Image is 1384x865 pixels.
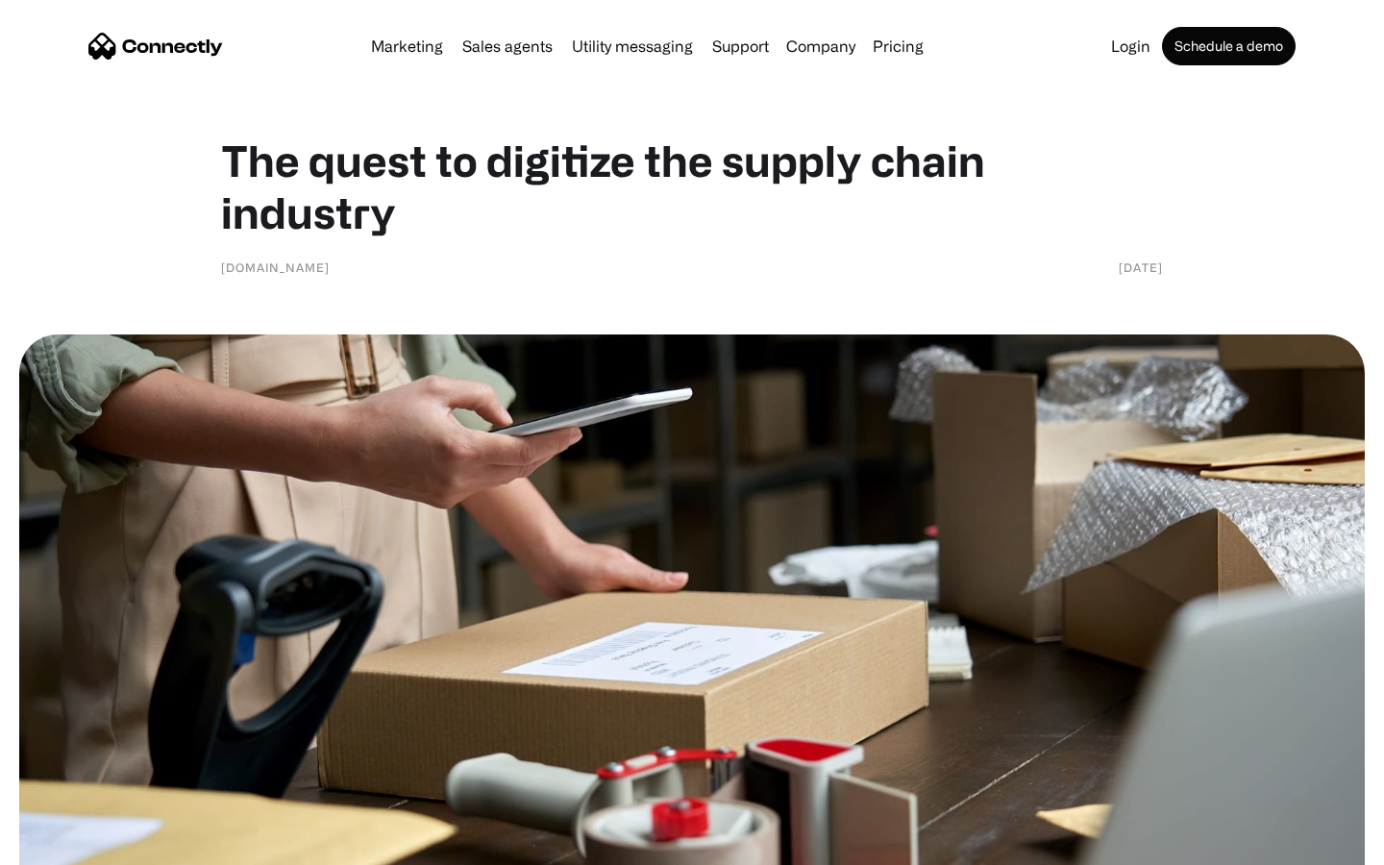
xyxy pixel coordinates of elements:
[221,258,330,277] div: [DOMAIN_NAME]
[1119,258,1163,277] div: [DATE]
[221,135,1163,238] h1: The quest to digitize the supply chain industry
[564,38,701,54] a: Utility messaging
[865,38,931,54] a: Pricing
[704,38,777,54] a: Support
[19,831,115,858] aside: Language selected: English
[1162,27,1296,65] a: Schedule a demo
[1103,38,1158,54] a: Login
[455,38,560,54] a: Sales agents
[786,33,855,60] div: Company
[38,831,115,858] ul: Language list
[363,38,451,54] a: Marketing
